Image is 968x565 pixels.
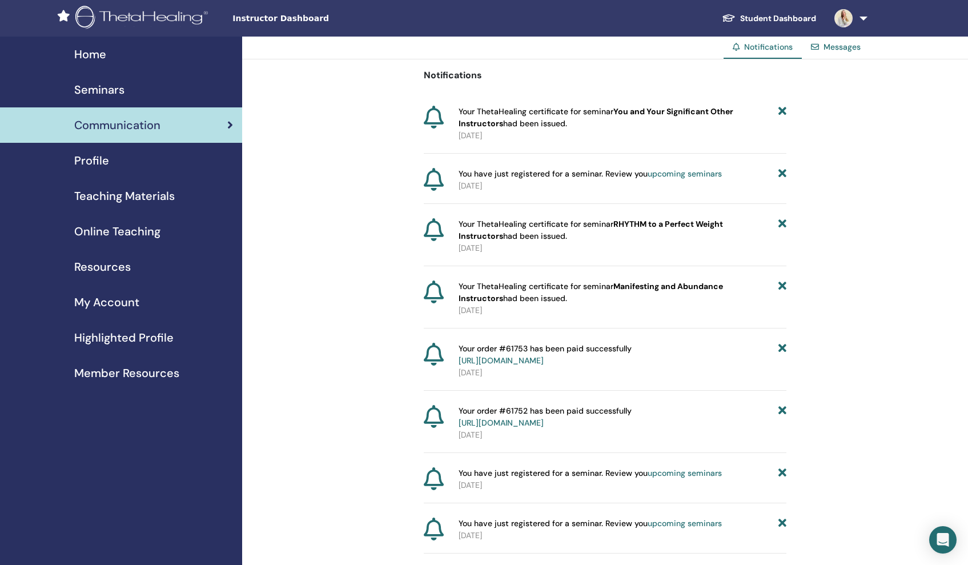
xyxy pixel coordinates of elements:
[74,364,179,382] span: Member Resources
[424,69,787,82] p: Notifications
[459,281,779,304] span: Your ThetaHealing certificate for seminar had been issued.
[648,518,722,528] a: upcoming seminars
[74,117,160,134] span: Communication
[74,223,160,240] span: Online Teaching
[648,468,722,478] a: upcoming seminars
[459,180,787,192] p: [DATE]
[74,81,124,98] span: Seminars
[834,9,853,27] img: default.jpg
[459,343,632,367] span: Your order #61753 has been paid successfully
[722,13,736,23] img: graduation-cap-white.svg
[459,106,779,130] span: Your ThetaHealing certificate for seminar had been issued.
[459,218,779,242] span: Your ThetaHealing certificate for seminar had been issued.
[459,467,722,479] span: You have just registered for a seminar. Review you
[459,479,787,491] p: [DATE]
[74,152,109,169] span: Profile
[74,46,106,63] span: Home
[744,42,793,52] span: Notifications
[459,405,632,429] span: Your order #61752 has been paid successfully
[459,168,722,180] span: You have just registered for a seminar. Review you
[459,242,787,254] p: [DATE]
[459,530,787,542] p: [DATE]
[459,367,787,379] p: [DATE]
[459,130,787,142] p: [DATE]
[459,418,544,428] a: [URL][DOMAIN_NAME]
[824,42,861,52] a: Messages
[459,355,544,366] a: [URL][DOMAIN_NAME]
[75,6,212,31] img: logo.png
[232,13,404,25] span: Instructor Dashboard
[74,329,174,346] span: Highlighted Profile
[459,304,787,316] p: [DATE]
[648,169,722,179] a: upcoming seminars
[74,258,131,275] span: Resources
[713,8,825,29] a: Student Dashboard
[459,429,787,441] p: [DATE]
[74,294,139,311] span: My Account
[74,187,175,205] span: Teaching Materials
[459,518,722,530] span: You have just registered for a seminar. Review you
[929,526,957,554] div: Open Intercom Messenger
